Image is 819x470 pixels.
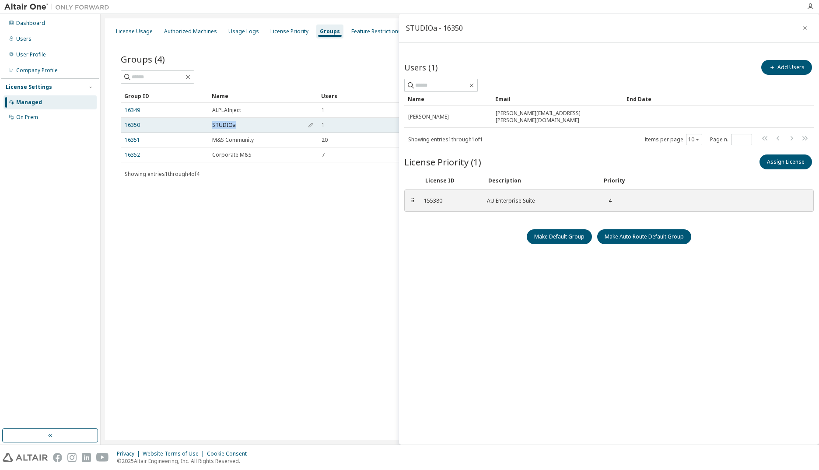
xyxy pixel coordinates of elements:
[710,134,752,145] span: Page n.
[424,197,476,204] div: 155380
[322,122,325,129] span: 1
[604,177,625,184] div: Priority
[16,35,31,42] div: Users
[761,60,812,75] button: Add Users
[212,122,236,129] span: STUDIOa
[16,20,45,27] div: Dashboard
[425,177,478,184] div: License ID
[488,177,593,184] div: Description
[16,51,46,58] div: User Profile
[67,453,77,462] img: instagram.svg
[212,151,252,158] span: Corporate M&S
[495,92,619,106] div: Email
[212,137,254,144] span: M&S Community
[644,134,702,145] span: Items per page
[3,453,48,462] img: altair_logo.svg
[121,53,165,65] span: Groups (4)
[4,3,114,11] img: Altair One
[16,67,58,74] div: Company Profile
[125,170,199,178] span: Showing entries 1 through 4 of 4
[82,453,91,462] img: linkedin.svg
[404,62,437,73] span: Users (1)
[212,107,241,114] span: ALPLAInject
[759,154,812,169] button: Assign License
[322,137,328,144] span: 20
[408,92,488,106] div: Name
[602,197,612,204] div: 4
[408,136,483,143] span: Showing entries 1 through 1 of 1
[53,453,62,462] img: facebook.svg
[487,197,592,204] div: AU Enterprise Suite
[125,151,140,158] a: 16352
[320,28,340,35] div: Groups
[96,453,109,462] img: youtube.svg
[626,92,789,106] div: End Date
[16,114,38,121] div: On Prem
[404,156,481,168] span: License Priority (1)
[527,229,592,244] button: Make Default Group
[597,229,691,244] button: Make Auto Route Default Group
[688,136,700,143] button: 10
[125,122,140,129] a: 16350
[351,28,401,35] div: Feature Restrictions
[124,89,205,103] div: Group ID
[117,450,143,457] div: Privacy
[125,137,140,144] a: 16351
[207,450,252,457] div: Cookie Consent
[270,28,308,35] div: License Priority
[627,113,629,120] span: -
[410,197,415,204] div: ⠿
[16,99,42,106] div: Managed
[321,89,774,103] div: Users
[125,107,140,114] a: 16349
[496,110,619,124] span: [PERSON_NAME][EMAIL_ADDRESS][PERSON_NAME][DOMAIN_NAME]
[228,28,259,35] div: Usage Logs
[143,450,207,457] div: Website Terms of Use
[164,28,217,35] div: Authorized Machines
[408,113,449,120] span: [PERSON_NAME]
[116,28,153,35] div: License Usage
[117,457,252,465] p: © 2025 Altair Engineering, Inc. All Rights Reserved.
[322,107,325,114] span: 1
[212,89,314,103] div: Name
[6,84,52,91] div: License Settings
[322,151,325,158] span: 7
[406,25,463,32] div: STUDIOa - 16350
